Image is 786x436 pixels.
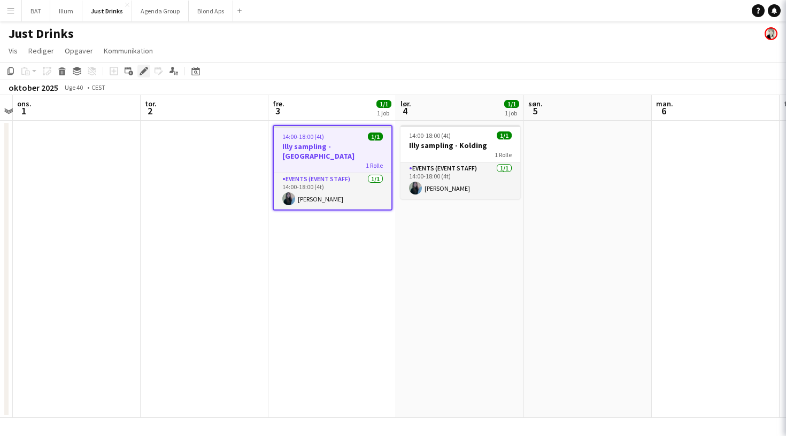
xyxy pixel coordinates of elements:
span: 2 [143,105,157,117]
span: 5 [527,105,543,117]
span: 1/1 [497,131,512,139]
span: Kommunikation [104,46,153,56]
span: søn. [528,99,543,108]
span: 1/1 [376,100,391,108]
app-job-card: 14:00-18:00 (4t)1/1Illy sampling - [GEOGRAPHIC_DATA]1 RolleEvents (Event Staff)1/114:00-18:00 (4t... [273,125,392,211]
span: lør. [400,99,411,108]
span: Rediger [28,46,54,56]
app-job-card: 14:00-18:00 (4t)1/1Illy sampling - Kolding1 RolleEvents (Event Staff)1/114:00-18:00 (4t)[PERSON_N... [400,125,520,199]
button: Just Drinks [82,1,132,21]
span: Opgaver [65,46,93,56]
h3: Illy sampling - Kolding [400,141,520,150]
span: 1 [16,105,32,117]
a: Kommunikation [99,44,157,58]
h1: Just Drinks [9,26,74,42]
span: 1/1 [504,100,519,108]
h3: Illy sampling - [GEOGRAPHIC_DATA] [274,142,391,161]
span: fre. [273,99,284,108]
span: 1/1 [368,133,383,141]
button: Blond Aps [189,1,233,21]
div: 1 job [377,109,391,117]
a: Opgaver [60,44,97,58]
span: Uge 40 [60,83,87,91]
span: tor. [145,99,157,108]
a: Vis [4,44,22,58]
span: man. [656,99,673,108]
app-card-role: Events (Event Staff)1/114:00-18:00 (4t)[PERSON_NAME] [400,162,520,199]
button: Agenda Group [132,1,189,21]
div: 1 job [505,109,519,117]
span: 14:00-18:00 (4t) [409,131,451,139]
app-user-avatar: Kersti Bøgebjerg [765,27,777,40]
a: Rediger [24,44,58,58]
span: 6 [654,105,673,117]
span: Vis [9,46,18,56]
span: 1 Rolle [495,151,512,159]
span: 3 [271,105,284,117]
span: 1 Rolle [366,161,383,169]
app-card-role: Events (Event Staff)1/114:00-18:00 (4t)[PERSON_NAME] [274,173,391,209]
span: ons. [17,99,32,108]
button: BAT [22,1,50,21]
span: 4 [399,105,411,117]
span: 14:00-18:00 (4t) [282,133,324,141]
div: oktober 2025 [9,82,58,93]
div: CEST [91,83,105,91]
button: Illum [50,1,82,21]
